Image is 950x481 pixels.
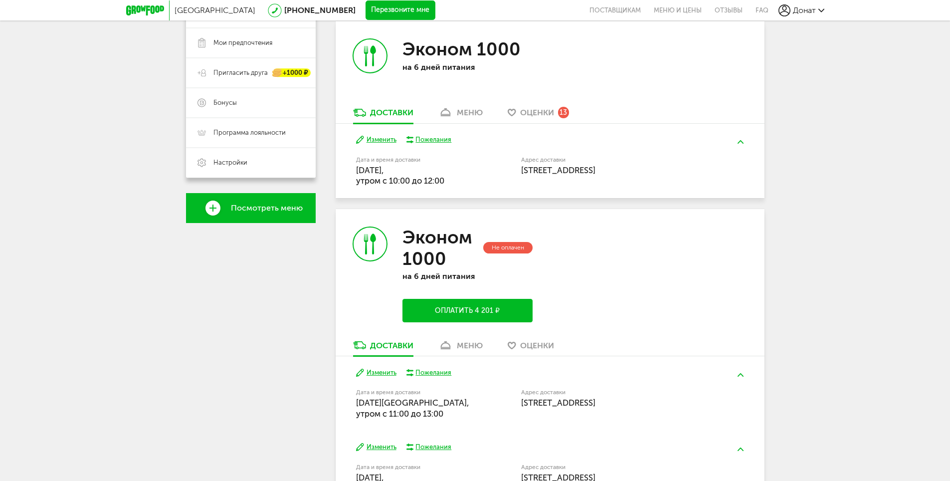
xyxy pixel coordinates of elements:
span: [DATE][GEOGRAPHIC_DATA], утром c 11:00 до 13:00 [356,398,469,418]
a: Посмотреть меню [186,193,316,223]
a: Настройки [186,148,316,178]
a: Бонусы [186,88,316,118]
span: Мои предпочтения [213,38,272,47]
label: Адрес доставки [521,390,707,395]
div: меню [457,108,483,117]
span: Программа лояльности [213,128,286,137]
span: [GEOGRAPHIC_DATA] [175,5,255,15]
div: Пожелания [415,368,451,377]
a: Программа лояльности [186,118,316,148]
button: Изменить [356,443,396,452]
div: Не оплачен [483,242,533,253]
span: Настройки [213,158,247,167]
div: Пожелания [415,135,451,144]
h3: Эконом 1000 [402,38,521,60]
span: Донат [793,5,816,15]
a: меню [433,340,488,356]
button: Пожелания [406,443,452,452]
label: Адрес доставки [521,465,707,470]
div: 13 [558,107,569,118]
a: Пригласить друга +1000 ₽ [186,58,316,88]
label: Дата и время доставки [356,390,470,395]
button: Оплатить 4 201 ₽ [402,299,532,322]
label: Дата и время доставки [356,465,470,470]
h3: Эконом 1000 [402,227,481,269]
a: Доставки [348,340,418,356]
button: Пожелания [406,135,452,144]
div: меню [457,341,483,350]
label: Адрес доставки [521,157,707,163]
a: [PHONE_NUMBER] [284,5,356,15]
button: Перезвоните мне [366,0,435,20]
div: Доставки [370,108,413,117]
div: +1000 ₽ [273,69,311,77]
div: Доставки [370,341,413,350]
span: Пригласить друга [213,68,268,77]
a: Доставки [348,107,418,123]
button: Изменить [356,368,396,378]
span: Оценки [520,108,554,117]
img: arrow-up-green.5eb5f82.svg [738,448,744,451]
span: [STREET_ADDRESS] [521,165,595,175]
img: arrow-up-green.5eb5f82.svg [738,140,744,144]
span: Посмотреть меню [231,204,303,213]
label: Дата и время доставки [356,157,470,163]
a: Оценки 13 [503,107,574,123]
span: Бонусы [213,98,237,107]
p: на 6 дней питания [402,271,532,281]
span: [STREET_ADDRESS] [521,398,595,408]
p: на 6 дней питания [402,62,532,72]
a: Мои предпочтения [186,28,316,58]
button: Изменить [356,135,396,145]
img: arrow-up-green.5eb5f82.svg [738,373,744,377]
span: [DATE], утром c 10:00 до 12:00 [356,165,444,186]
span: Оценки [520,341,554,350]
a: Оценки [503,340,559,356]
a: меню [433,107,488,123]
button: Пожелания [406,368,452,377]
div: Пожелания [415,443,451,452]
